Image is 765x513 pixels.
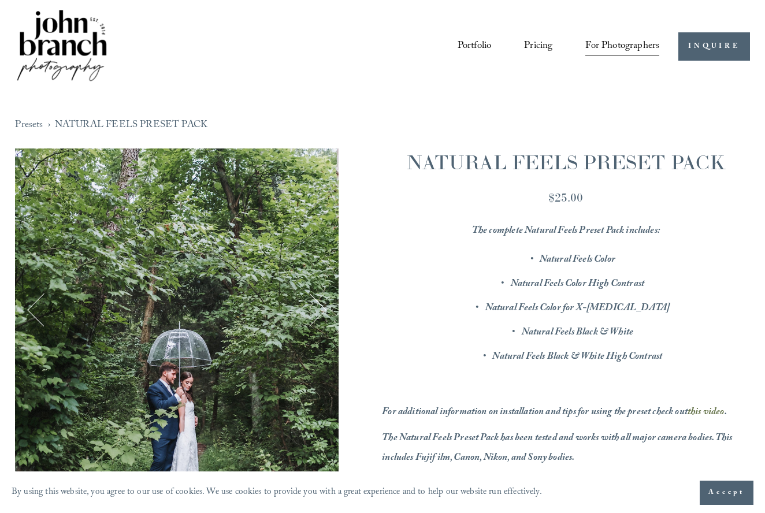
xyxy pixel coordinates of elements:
[492,349,662,366] em: Natural Feels Black & White High Contrast
[55,116,207,136] a: NATURAL FEELS PRESET PACK
[585,37,659,57] span: For Photographers
[700,481,753,505] button: Accept
[292,292,327,327] button: Next
[382,189,749,206] div: $25.00
[522,325,634,341] em: Natural Feels Black & White
[688,404,725,421] a: this video
[678,32,749,61] a: INQUIRE
[27,292,61,327] button: Previous
[511,276,645,293] em: Natural Feels Color High Contrast
[458,36,492,57] a: Portfolio
[15,116,43,136] a: Presets
[585,36,659,57] a: folder dropdown
[382,404,688,421] em: For additional information on installation and tips for using the preset check out
[12,484,542,501] p: By using this website, you agree to our use of cookies. We use cookies to provide you with a grea...
[725,404,727,421] em: .
[485,300,670,317] em: Natural Feels Color for X-[MEDICAL_DATA]
[48,116,50,136] span: ›
[472,223,660,240] em: The complete Natural Feels Preset Pack includes:
[15,8,109,85] img: John Branch IV Photography
[524,36,552,57] a: Pricing
[382,430,734,467] em: The Natural Feels Preset Pack has been tested and works with all major camera bodies. This includ...
[382,148,749,176] h1: NATURAL FEELS PRESET PACK
[708,487,745,499] span: Accept
[540,252,615,269] em: Natural Feels Color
